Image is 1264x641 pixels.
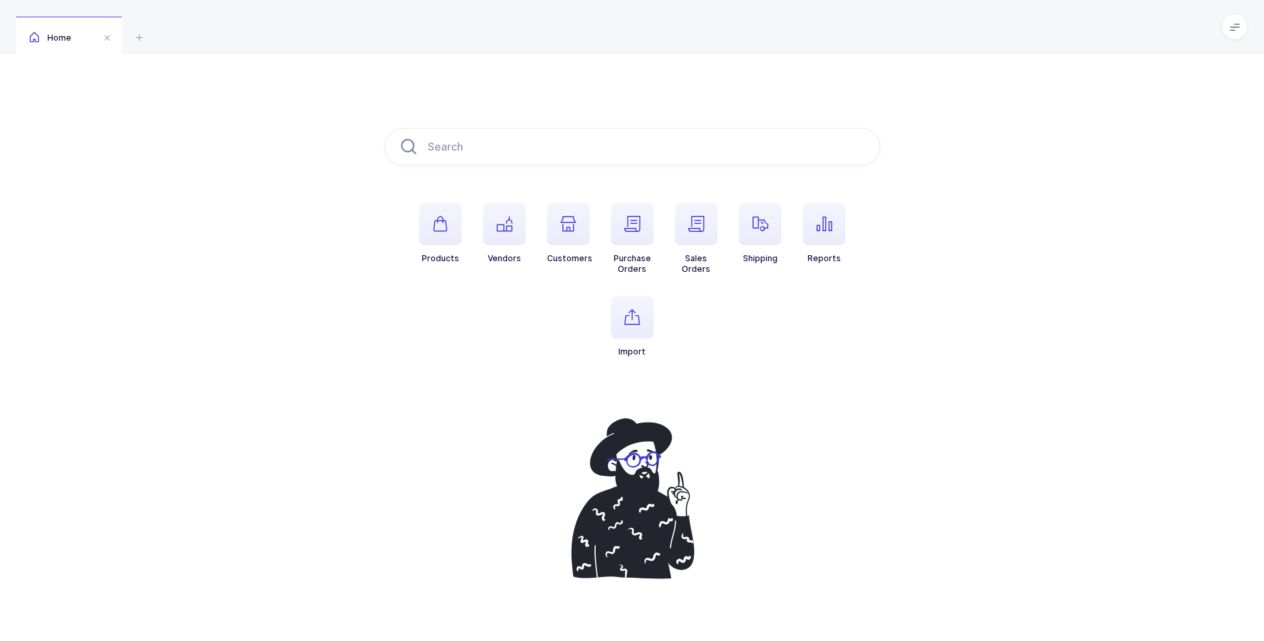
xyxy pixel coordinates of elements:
[29,33,71,43] span: Home
[547,203,592,264] button: Customers
[419,203,462,264] button: Products
[675,203,718,275] button: SalesOrders
[611,296,654,357] button: Import
[384,128,880,165] input: Search
[483,203,526,264] button: Vendors
[611,203,654,275] button: PurchaseOrders
[803,203,846,264] button: Reports
[558,410,707,586] img: pointing-up.svg
[739,203,782,264] button: Shipping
